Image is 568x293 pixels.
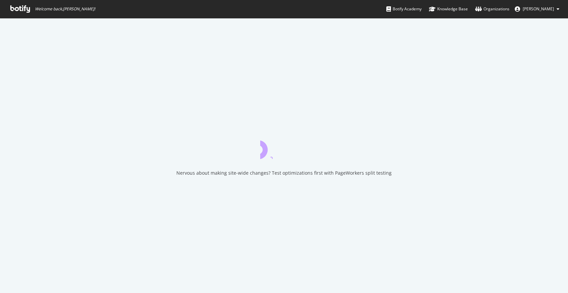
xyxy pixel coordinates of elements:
div: Knowledge Base [429,6,468,12]
button: [PERSON_NAME] [509,4,565,14]
div: Botify Academy [386,6,422,12]
div: Nervous about making site-wide changes? Test optimizations first with PageWorkers split testing [176,170,392,176]
span: Welcome back, [PERSON_NAME] ! [35,6,95,12]
div: Organizations [475,6,509,12]
div: animation [260,135,308,159]
span: Jose Fausto Martinez [523,6,554,12]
